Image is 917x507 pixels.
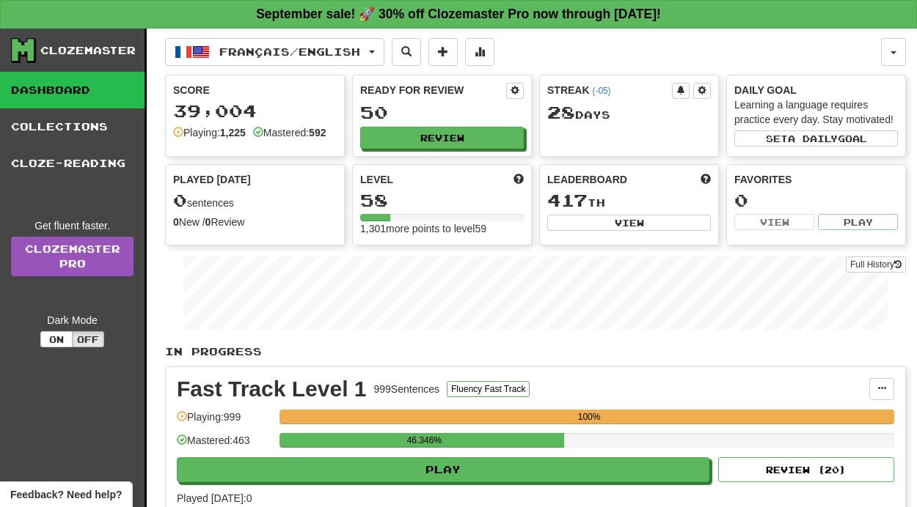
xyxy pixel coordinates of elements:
div: Playing: 999 [177,410,272,434]
strong: 1,225 [220,127,246,138]
span: Leaderboard [547,172,627,187]
div: Score [173,83,337,97]
div: Ready for Review [360,83,506,97]
p: In Progress [165,344,906,359]
div: 0 [734,191,898,210]
div: 39,004 [173,102,337,120]
div: Playing: [173,125,246,140]
div: Streak [547,83,672,97]
div: Daily Goal [734,83,898,97]
div: Dark Mode [11,313,134,327]
span: This week in points, UTC [701,172,711,187]
div: 100% [284,410,894,424]
button: Play [177,457,709,482]
a: ClozemasterPro [11,237,134,276]
button: On [40,331,73,347]
strong: September sale! 🚀 30% off Clozemaster Pro now through [DATE]! [256,7,661,21]
span: Level [360,172,393,187]
div: 50 [360,103,524,122]
div: 46.346% [284,433,564,448]
div: Learning a language requires practice every day. Stay motivated! [734,97,898,127]
span: Open feedback widget [10,487,122,502]
button: Fluency Fast Track [447,381,530,397]
button: More stats [465,38,494,66]
div: Day s [547,103,711,122]
strong: 0 [205,216,211,228]
div: th [547,191,711,210]
strong: 0 [173,216,179,228]
button: Add sentence to collection [428,38,458,66]
button: Full History [846,256,906,273]
button: Search sentences [392,38,421,66]
span: 0 [173,190,187,210]
a: (-05) [592,86,610,96]
button: Review (20) [718,457,894,482]
div: Mastered: 463 [177,433,272,457]
button: Review [360,127,524,149]
div: Mastered: [253,125,326,140]
span: 28 [547,102,575,122]
div: sentences [173,191,337,210]
div: Favorites [734,172,898,187]
span: 417 [547,190,588,210]
strong: 592 [309,127,326,138]
button: View [734,214,814,230]
div: Get fluent faster. [11,218,134,233]
button: Seta dailygoal [734,130,898,147]
button: Play [818,214,898,230]
div: Clozemaster [40,43,136,58]
span: Score more points to level up [514,172,524,187]
div: 58 [360,191,524,210]
span: Played [DATE]: 0 [177,492,252,504]
span: a daily [788,133,838,144]
span: Played [DATE] [173,172,251,187]
span: Français / English [219,45,360,58]
button: Français/English [165,38,384,66]
button: View [547,215,711,231]
div: New / Review [173,215,337,229]
div: Fast Track Level 1 [177,378,367,400]
div: 999 Sentences [374,382,440,396]
button: Off [72,331,104,347]
div: 1,301 more points to level 59 [360,221,524,236]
